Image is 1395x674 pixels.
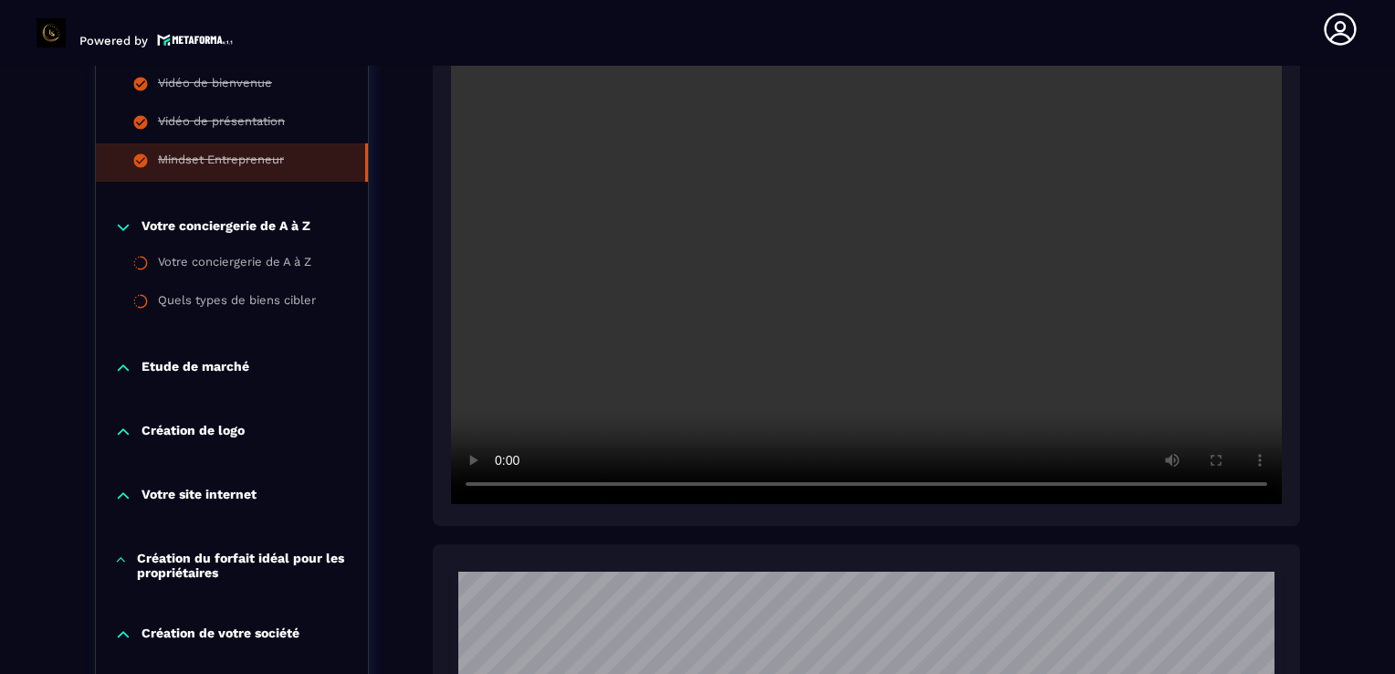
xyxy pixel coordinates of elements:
div: Quels types de biens cibler [158,293,316,313]
div: Votre conciergerie de A à Z [158,255,311,275]
p: Powered by [79,34,148,47]
div: Mindset Entrepreneur [158,153,284,173]
img: logo [157,32,234,47]
p: Etude de marché [142,359,249,377]
p: Votre site internet [142,487,257,505]
p: Votre conciergerie de A à Z [142,218,310,237]
div: Vidéo de bienvenue [158,76,272,96]
p: Création du forfait idéal pour les propriétaires [137,551,350,580]
p: Création de logo [142,423,245,441]
img: logo-branding [37,18,66,47]
div: Vidéo de présentation [158,114,285,134]
p: Création de votre société [142,626,299,644]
